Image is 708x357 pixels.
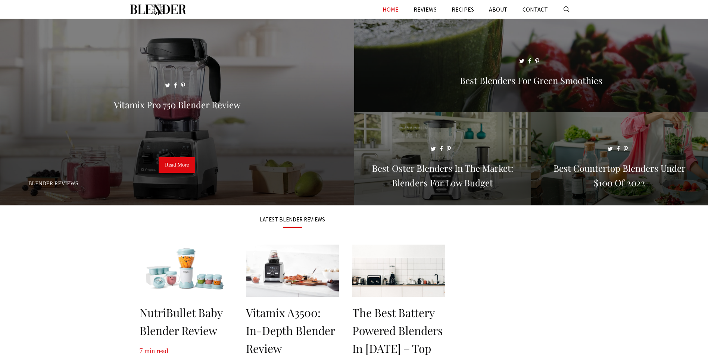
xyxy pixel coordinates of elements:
img: The Best Battery Powered Blenders in 2022 – Top Picks & Reviews [352,245,445,297]
a: Read More [159,157,195,173]
img: NutriBullet Baby Blender Review [140,245,233,297]
span: min read [144,347,168,355]
a: Vitamix A3500: In-Depth Blender Review [246,305,335,356]
h3: LATEST BLENDER REVIEWS [140,217,446,222]
img: Vitamix A3500: In-Depth Blender Review [246,245,339,297]
a: NutriBullet Baby Blender Review [140,305,223,338]
a: Best Countertop Blenders Under $100 of 2022 [531,196,708,204]
span: 7 [140,347,143,355]
a: Blender Reviews [28,180,78,186]
a: Best Oster Blenders in the Market: Blenders for Low Budget [354,196,531,204]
